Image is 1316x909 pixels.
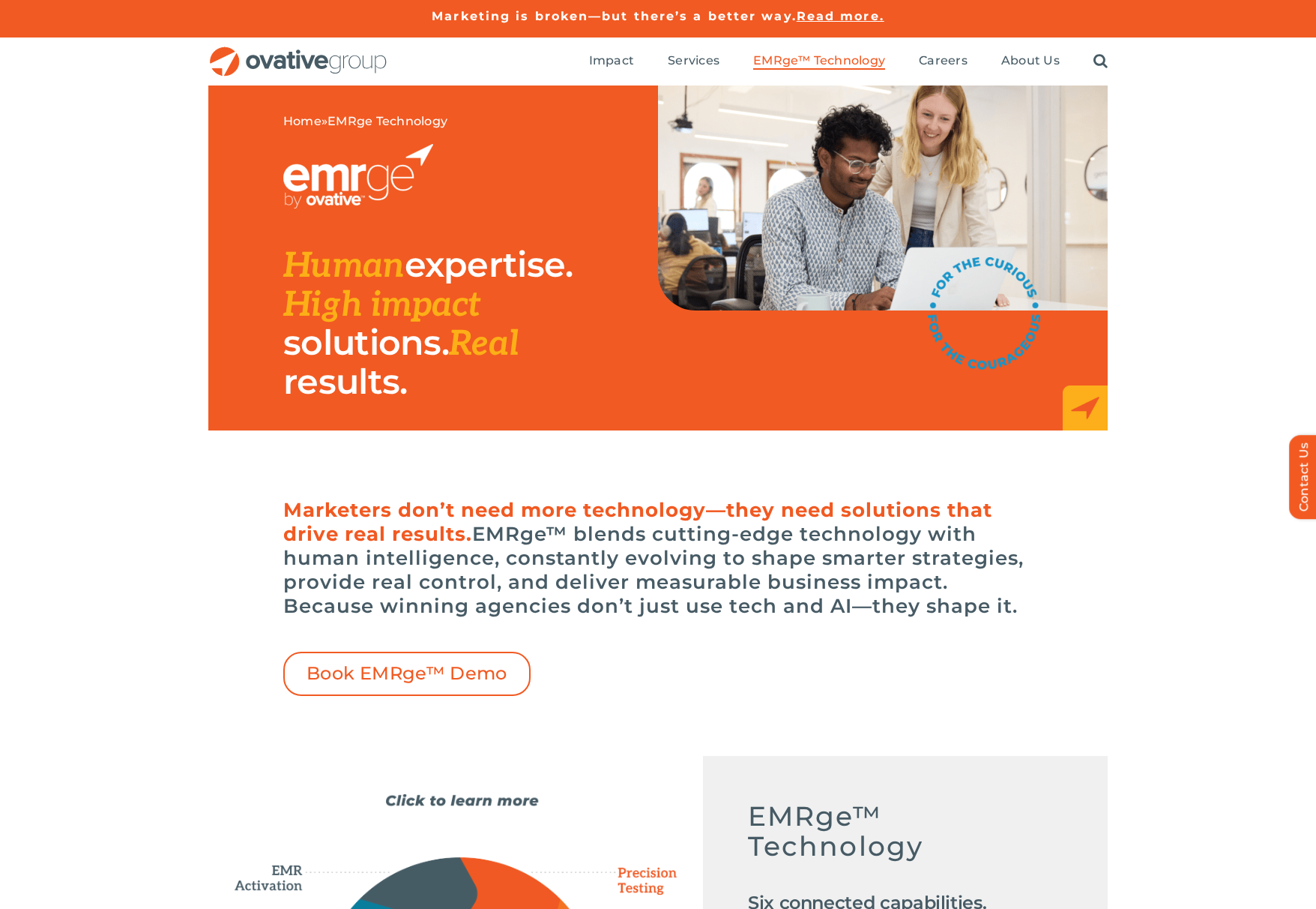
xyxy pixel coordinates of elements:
[589,53,634,70] a: Impact
[328,114,447,128] span: EMRge Technology
[1063,385,1108,430] img: EMRge_HomePage_Elements_Arrow Box
[589,37,1108,85] nav: Menu
[753,53,885,70] a: EMRge™ Technology
[283,498,992,546] span: Marketers don’t need more technology—they need solutions that drive real results.
[589,53,634,68] span: Impact
[231,841,317,892] path: EMR Activation
[668,53,719,68] span: Services
[1093,53,1108,70] a: Search
[1001,53,1060,68] span: About Us
[753,53,885,68] span: EMRge™ Technology
[283,360,407,403] span: results.
[449,323,519,365] span: Real
[283,284,480,326] span: High impact
[283,498,1033,618] h6: EMRge™ blends cutting-edge technology with human intelligence, constantly evolving to shape smart...
[919,53,968,70] a: Careers
[283,114,322,128] a: Home
[919,53,968,68] span: Careers
[658,85,1108,310] img: EMRge Landing Page Header Image
[283,321,449,364] span: solutions.
[405,243,573,286] span: expertise.
[283,114,447,129] span: »
[208,45,388,59] a: OG_Full_horizontal_RGB
[307,663,507,685] span: Book EMRge™ Demo
[668,53,719,70] a: Services
[599,861,681,901] path: Precision Testing
[748,801,1063,876] h5: EMRge™ Technology
[283,652,531,696] a: Book EMRge™ Demo
[797,9,884,23] a: Read more.
[283,245,405,287] span: Human
[283,144,433,208] img: EMRGE_RGB_wht
[432,9,797,23] a: Marketing is broken—but there’s a better way.
[1001,53,1060,70] a: About Us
